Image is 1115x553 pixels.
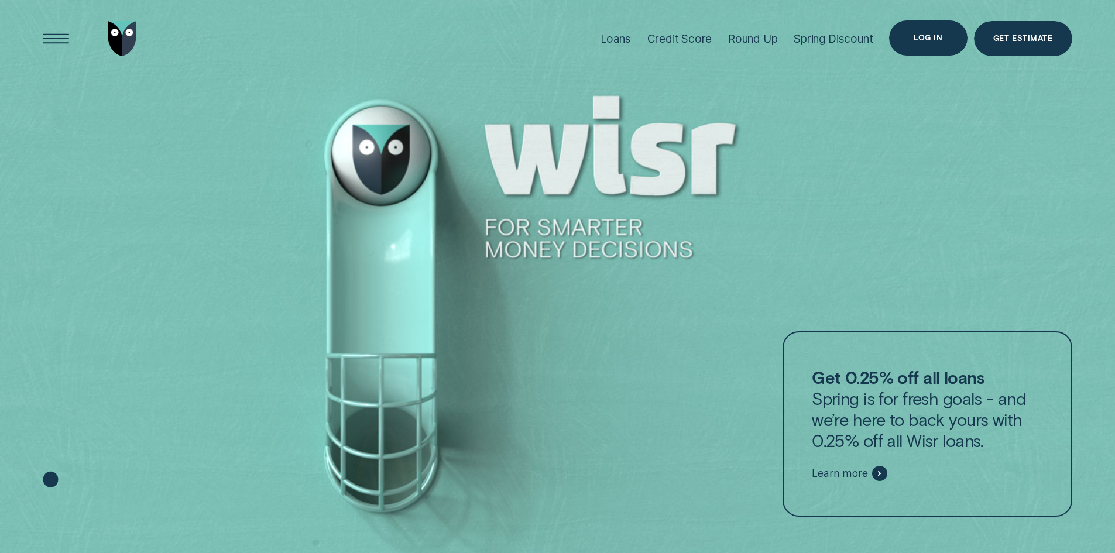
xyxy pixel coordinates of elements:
strong: Get 0.25% off all loans [812,367,984,387]
div: Credit Score [647,32,712,46]
button: Log in [889,20,967,56]
img: Wisr [108,21,137,56]
div: Loans [601,32,631,46]
button: Open Menu [39,21,74,56]
div: Round Up [728,32,778,46]
a: Get 0.25% off all loansSpring is for fresh goals - and we’re here to back yours with 0.25% off al... [783,331,1072,517]
p: Spring is for fresh goals - and we’re here to back yours with 0.25% off all Wisr loans. [812,367,1042,451]
div: Spring Discount [794,32,873,46]
a: Get Estimate [974,21,1072,56]
span: Learn more [812,467,867,480]
div: Log in [914,35,942,42]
